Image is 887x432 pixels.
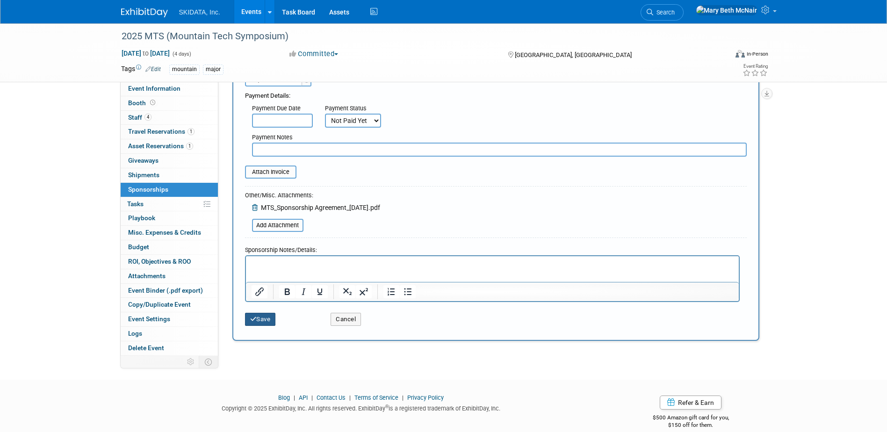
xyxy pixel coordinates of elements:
[128,330,142,337] span: Logs
[121,341,218,355] a: Delete Event
[296,285,311,298] button: Italic
[121,168,218,182] a: Shipments
[279,285,295,298] button: Bold
[121,197,218,211] a: Tasks
[121,327,218,341] a: Logs
[121,96,218,110] a: Booth
[278,394,290,401] a: Blog
[121,402,602,413] div: Copyright © 2025 ExhibitDay, Inc. All rights reserved. ExhibitDay is a registered trademark of Ex...
[128,142,193,150] span: Asset Reservations
[128,85,180,92] span: Event Information
[141,50,150,57] span: to
[127,200,144,208] span: Tasks
[641,4,684,21] a: Search
[309,394,315,401] span: |
[128,186,168,193] span: Sponsorships
[118,28,714,45] div: 2025 MTS (Mountain Tech Symposium)
[245,86,747,101] div: Payment Details:
[179,8,220,16] span: SKIDATA, Inc.
[121,312,218,326] a: Event Settings
[121,226,218,240] a: Misc. Expenses & Credits
[515,51,632,58] span: [GEOGRAPHIC_DATA], [GEOGRAPHIC_DATA]
[121,240,218,254] a: Budget
[128,171,159,179] span: Shipments
[615,421,766,429] div: $150 off for them.
[400,285,416,298] button: Bullet list
[261,204,380,211] span: MTS_Sponsorship Agreement_[DATE].pdf
[746,50,768,58] div: In-Person
[121,111,218,125] a: Staff4
[736,50,745,58] img: Format-Inperson.png
[128,157,159,164] span: Giveaways
[400,394,406,401] span: |
[121,211,218,225] a: Playbook
[186,143,193,150] span: 1
[128,99,157,107] span: Booth
[128,243,149,251] span: Budget
[128,229,201,236] span: Misc. Expenses & Credits
[169,65,200,74] div: mountain
[172,51,191,57] span: (4 days)
[245,313,276,326] button: Save
[128,214,155,222] span: Playbook
[144,114,151,121] span: 4
[339,285,355,298] button: Subscript
[385,404,389,409] sup: ®
[121,139,218,153] a: Asset Reservations1
[299,394,308,401] a: API
[245,242,740,255] div: Sponsorship Notes/Details:
[128,128,195,135] span: Travel Reservations
[121,269,218,283] a: Attachments
[696,5,757,15] img: Mary Beth McNair
[128,344,164,352] span: Delete Event
[128,301,191,308] span: Copy/Duplicate Event
[199,356,218,368] td: Toggle Event Tabs
[317,394,346,401] a: Contact Us
[246,256,739,282] iframe: Rich Text Area
[356,285,372,298] button: Superscript
[121,125,218,139] a: Travel Reservations1
[148,99,157,106] span: Booth not reserved yet
[121,183,218,197] a: Sponsorships
[354,394,398,401] a: Terms of Service
[252,104,311,114] div: Payment Due Date
[252,133,747,143] div: Payment Notes
[743,64,768,69] div: Event Rating
[325,104,388,114] div: Payment Status
[291,394,297,401] span: |
[331,313,361,326] button: Cancel
[407,394,444,401] a: Privacy Policy
[128,287,203,294] span: Event Binder (.pdf export)
[672,49,769,63] div: Event Format
[145,66,161,72] a: Edit
[121,49,170,58] span: [DATE] [DATE]
[121,8,168,17] img: ExhibitDay
[121,64,161,75] td: Tags
[121,255,218,269] a: ROI, Objectives & ROO
[128,272,166,280] span: Attachments
[121,154,218,168] a: Giveaways
[128,114,151,121] span: Staff
[653,9,675,16] span: Search
[286,49,342,59] button: Committed
[183,356,199,368] td: Personalize Event Tab Strip
[347,394,353,401] span: |
[121,82,218,96] a: Event Information
[128,315,170,323] span: Event Settings
[203,65,224,74] div: major
[121,284,218,298] a: Event Binder (.pdf export)
[312,285,328,298] button: Underline
[128,258,191,265] span: ROI, Objectives & ROO
[252,285,267,298] button: Insert/edit link
[660,396,721,410] a: Refer & Earn
[245,191,380,202] div: Other/Misc. Attachments:
[615,408,766,429] div: $500 Amazon gift card for you,
[121,298,218,312] a: Copy/Duplicate Event
[383,285,399,298] button: Numbered list
[187,128,195,135] span: 1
